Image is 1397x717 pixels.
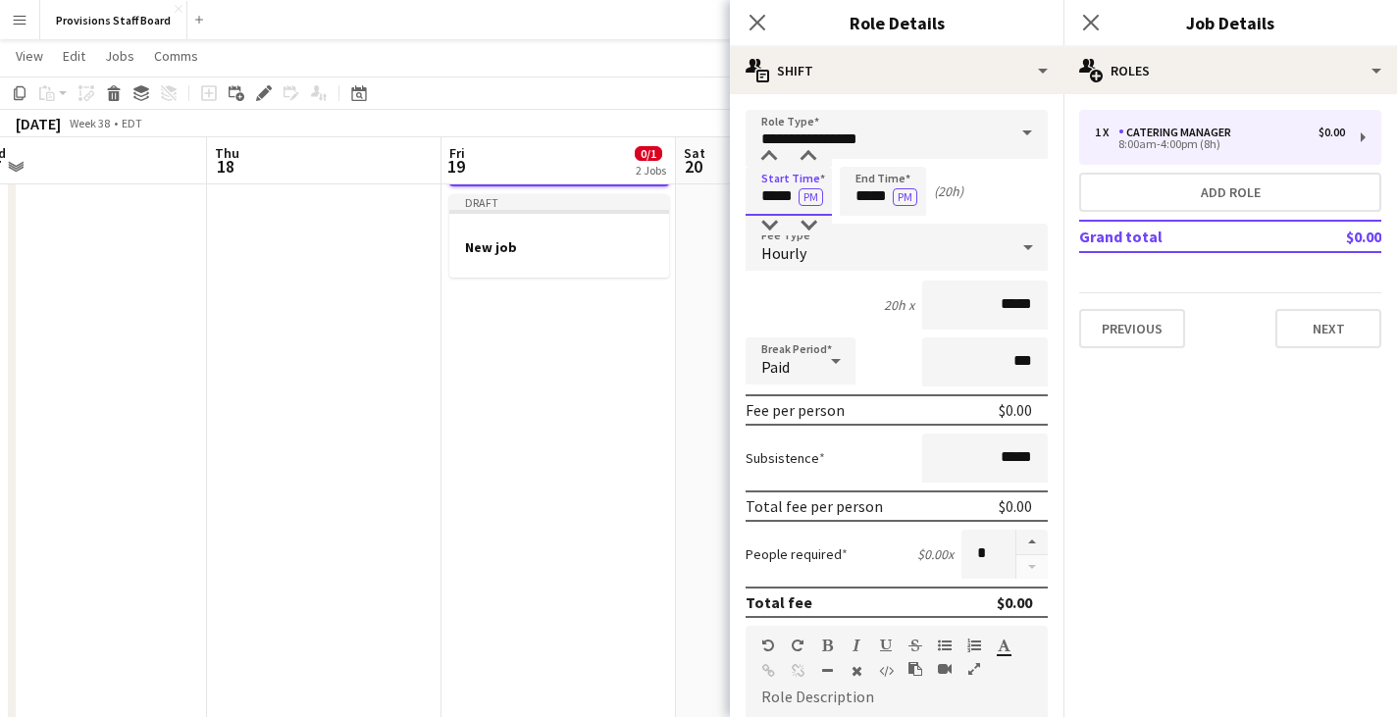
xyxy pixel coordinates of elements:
button: Previous [1079,309,1185,348]
div: Catering Manager [1118,126,1239,139]
label: People required [746,545,848,563]
button: Unordered List [938,638,952,653]
button: Bold [820,638,834,653]
span: Jobs [105,47,134,65]
span: 0/1 [635,146,662,161]
button: PM [893,188,917,206]
div: Total fee [746,592,812,612]
div: 20h x [884,296,914,314]
button: Italic [850,638,863,653]
a: Edit [55,43,93,69]
div: Draft [449,194,669,210]
button: HTML Code [879,663,893,679]
button: Ordered List [967,638,981,653]
span: Hourly [761,243,806,263]
div: $0.00 [999,400,1032,420]
div: $0.00 [997,592,1032,612]
a: Jobs [97,43,142,69]
span: View [16,47,43,65]
td: $0.00 [1289,221,1381,252]
span: Edit [63,47,85,65]
h3: Role Details [730,10,1063,35]
div: Total fee per person [746,496,883,516]
span: Week 38 [65,116,114,130]
span: Sat [684,144,705,162]
div: EDT [122,116,142,130]
span: Paid [761,357,790,377]
button: Underline [879,638,893,653]
button: Provisions Staff Board [40,1,187,39]
div: (20h) [934,182,963,200]
button: Next [1275,309,1381,348]
button: Add role [1079,173,1381,212]
app-job-card: DraftNew job [449,194,669,278]
span: 18 [212,155,239,178]
button: Clear Formatting [850,663,863,679]
span: Thu [215,144,239,162]
div: $0.00 [999,496,1032,516]
span: Fri [449,144,465,162]
div: Shift [730,47,1063,94]
div: 2 Jobs [636,163,666,178]
span: 19 [446,155,465,178]
td: Grand total [1079,221,1289,252]
div: 1 x [1095,126,1118,139]
div: Fee per person [746,400,845,420]
div: $0.00 [1319,126,1345,139]
button: Text Color [997,638,1010,653]
span: 20 [681,155,705,178]
button: Paste as plain text [908,661,922,677]
button: Strikethrough [908,638,922,653]
div: 8:00am-4:00pm (8h) [1095,139,1345,149]
h3: Job Details [1063,10,1397,35]
div: [DATE] [16,114,61,133]
a: Comms [146,43,206,69]
a: View [8,43,51,69]
span: Comms [154,47,198,65]
button: Redo [791,638,804,653]
label: Subsistence [746,449,825,467]
button: Insert video [938,661,952,677]
button: Horizontal Line [820,663,834,679]
div: $0.00 x [917,545,954,563]
button: Increase [1016,530,1048,555]
button: Fullscreen [967,661,981,677]
div: Roles [1063,47,1397,94]
button: Undo [761,638,775,653]
h3: New job [449,238,669,256]
button: PM [799,188,823,206]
